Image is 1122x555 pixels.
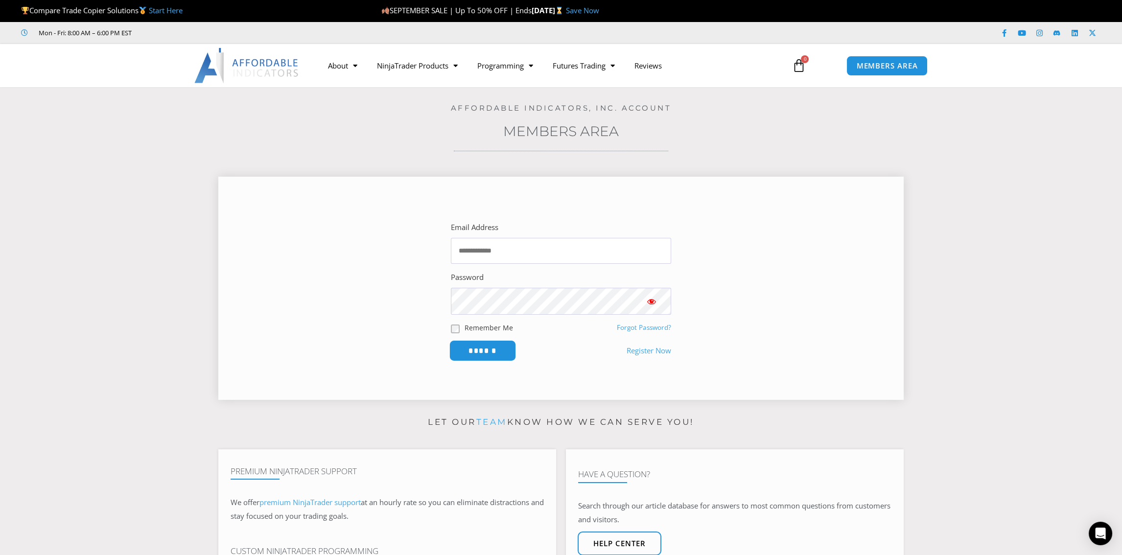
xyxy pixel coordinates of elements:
p: Search through our article database for answers to most common questions from customers and visit... [578,499,891,527]
span: SEPTEMBER SALE | Up To 50% OFF | Ends [381,5,532,15]
a: team [476,417,507,427]
a: Programming [467,54,543,77]
img: 🏆 [22,7,29,14]
a: NinjaTrader Products [367,54,467,77]
span: Mon - Fri: 8:00 AM – 6:00 PM EST [36,27,132,39]
iframe: Customer reviews powered by Trustpilot [145,28,292,38]
img: 🍂 [382,7,389,14]
a: About [318,54,367,77]
img: ⌛ [556,7,563,14]
a: Members Area [503,123,619,139]
a: Save Now [565,5,599,15]
button: Show password [632,288,671,315]
span: at an hourly rate so you can eliminate distractions and stay focused on your trading goals. [231,497,544,521]
h4: Have A Question? [578,469,891,479]
span: Compare Trade Copier Solutions [21,5,183,15]
label: Password [451,271,484,284]
a: Forgot Password? [617,323,671,332]
span: MEMBERS AREA [857,62,918,69]
a: Register Now [627,344,671,358]
img: 🥇 [139,7,146,14]
a: Futures Trading [543,54,625,77]
label: Email Address [451,221,498,234]
label: Remember Me [465,323,513,333]
span: Help center [593,540,646,547]
span: 0 [801,55,809,63]
a: Reviews [625,54,672,77]
a: Start Here [149,5,183,15]
a: premium NinjaTrader support [259,497,361,507]
a: MEMBERS AREA [846,56,928,76]
p: Let our know how we can serve you! [218,415,904,430]
h4: Premium NinjaTrader Support [231,466,544,476]
nav: Menu [318,54,780,77]
div: Open Intercom Messenger [1089,522,1112,545]
a: Affordable Indicators, Inc. Account [451,103,672,113]
strong: [DATE] [532,5,565,15]
img: LogoAI | Affordable Indicators – NinjaTrader [194,48,300,83]
a: 0 [777,51,820,80]
span: We offer [231,497,259,507]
